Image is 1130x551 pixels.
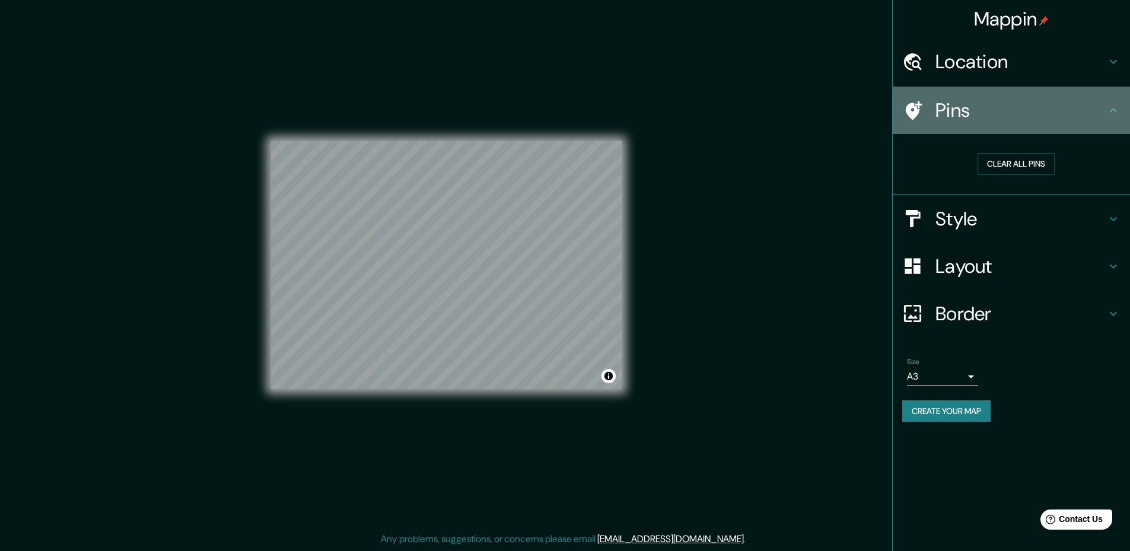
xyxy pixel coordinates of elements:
[978,153,1055,175] button: Clear all pins
[935,302,1106,326] h4: Border
[747,532,750,546] div: .
[601,369,616,383] button: Toggle attribution
[597,533,744,545] a: [EMAIL_ADDRESS][DOMAIN_NAME]
[935,207,1106,231] h4: Style
[935,98,1106,122] h4: Pins
[893,290,1130,337] div: Border
[746,532,747,546] div: .
[935,50,1106,74] h4: Location
[902,400,991,422] button: Create your map
[893,38,1130,85] div: Location
[893,243,1130,290] div: Layout
[1024,505,1117,538] iframe: Help widget launcher
[907,367,978,386] div: A3
[1039,16,1049,26] img: pin-icon.png
[907,356,919,367] label: Size
[935,254,1106,278] h4: Layout
[893,195,1130,243] div: Style
[381,532,746,546] p: Any problems, suggestions, or concerns please email .
[974,7,1049,31] h4: Mappin
[271,141,622,389] canvas: Map
[893,87,1130,134] div: Pins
